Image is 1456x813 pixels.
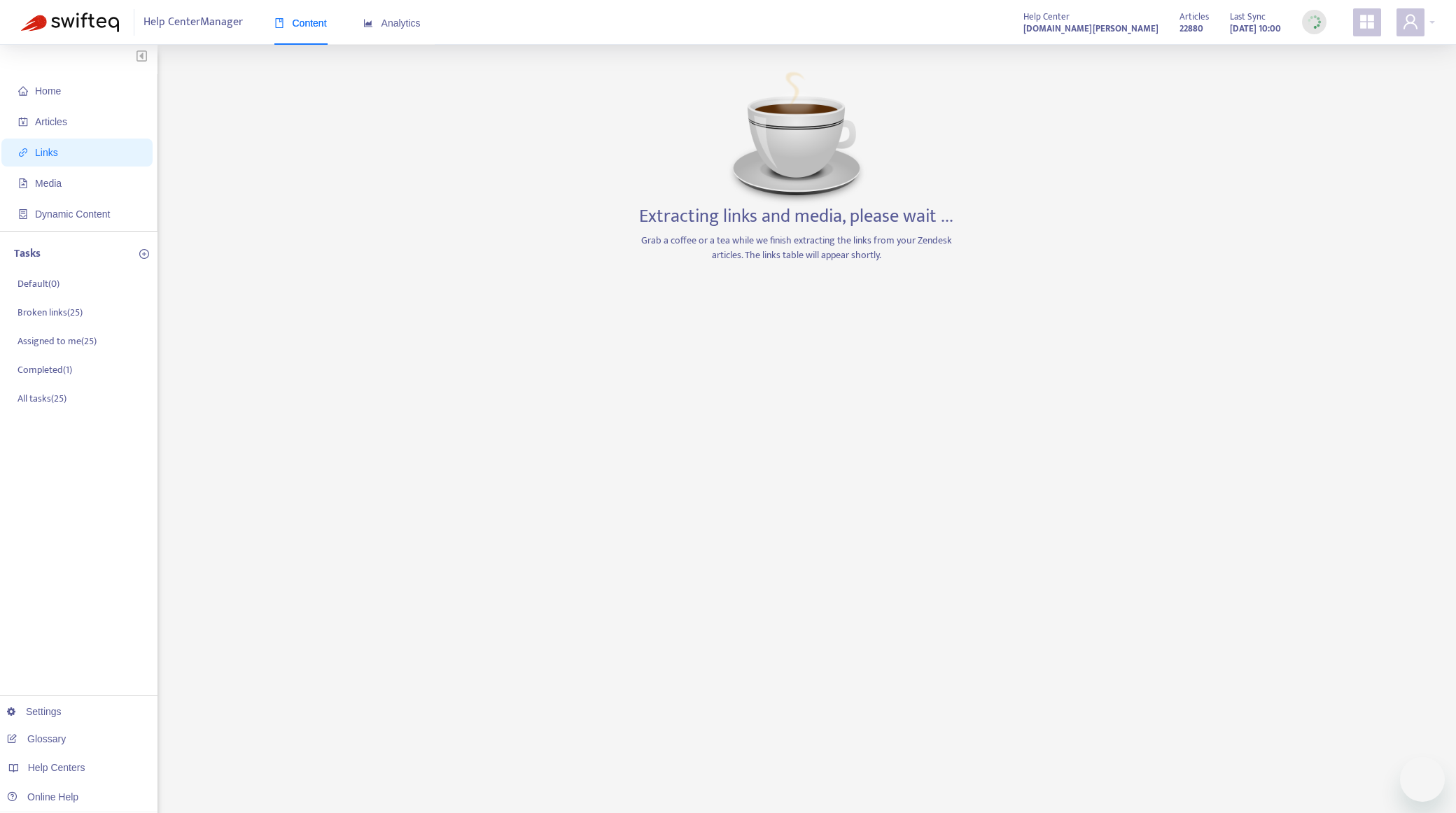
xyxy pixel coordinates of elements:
[1023,21,1158,36] strong: [DOMAIN_NAME][PERSON_NAME]
[1402,13,1419,30] span: user
[727,66,867,206] img: Coffee image
[139,249,149,259] span: plus-circle
[274,18,284,28] span: book
[35,85,61,97] span: Home
[35,178,62,189] span: Media
[14,246,41,262] p: Tasks
[17,391,66,406] p: All tasks ( 25 )
[17,305,83,320] p: Broken links ( 25 )
[1230,21,1281,36] strong: [DATE] 10:00
[1359,13,1375,30] span: appstore
[639,206,953,228] h3: Extracting links and media, please wait ...
[28,762,85,773] span: Help Centers
[1305,13,1323,31] img: sync_loading.0b5143dde30e3a21642e.gif
[7,733,66,744] a: Glossary
[35,147,58,158] span: Links
[274,17,327,29] span: Content
[17,276,59,291] p: Default ( 0 )
[143,9,243,36] span: Help Center Manager
[35,208,110,220] span: Dynamic Content
[1230,9,1266,24] span: Last Sync
[7,791,78,803] a: Online Help
[363,17,421,29] span: Analytics
[35,116,67,127] span: Articles
[18,178,28,188] span: file-image
[18,148,28,157] span: link
[7,706,62,717] a: Settings
[18,117,28,127] span: account-book
[1023,9,1070,24] span: Help Center
[363,18,373,28] span: area-chart
[17,334,97,348] p: Assigned to me ( 25 )
[17,362,72,377] p: Completed ( 1 )
[1023,20,1158,36] a: [DOMAIN_NAME][PERSON_NAME]
[18,209,28,219] span: container
[1179,21,1203,36] strong: 22880
[1179,9,1209,24] span: Articles
[21,13,119,32] img: Swifteq
[1400,757,1445,802] iframe: メッセージングウィンドウの起動ボタン、進行中の会話
[632,233,961,262] p: Grab a coffee or a tea while we finish extracting the links from your Zendesk articles. The links...
[18,86,28,96] span: home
